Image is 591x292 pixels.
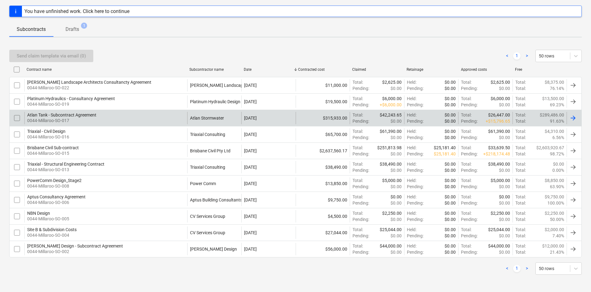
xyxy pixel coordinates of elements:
p: Pending : [407,151,424,157]
p: $25,181.40 [434,145,456,151]
p: $0.00 [445,184,456,190]
p: 63.90% [550,184,564,190]
p: Pending : [352,249,369,255]
div: $65,700.00 [296,128,350,141]
p: $0.00 [445,216,456,222]
div: [PERSON_NAME] Design - Subcontract Agreement [27,243,123,248]
p: $0.00 [499,249,510,255]
p: $0.00 [445,226,456,233]
p: Pending : [352,216,369,222]
p: 0044-Millaroo-SO-017 [27,117,96,124]
div: [DATE] [244,165,257,170]
p: Pending : [461,134,478,141]
p: $0.00 [445,243,456,249]
p: $2,250.00 [545,210,564,216]
div: You have unfinished work. Click here to continue [24,8,129,14]
div: NBN Design [27,211,69,216]
p: $0.00 [445,118,456,124]
p: Held : [407,128,416,134]
div: $56,000.00 [296,243,350,255]
p: Total : [352,177,363,184]
p: Held : [407,194,416,200]
div: [DATE] [244,230,257,235]
div: Contract name [27,67,184,72]
p: Total : [352,243,363,249]
p: $12,000.00 [542,243,564,249]
p: $61,390.00 [380,128,402,134]
p: Total : [352,210,363,216]
p: $2,250.00 [382,210,402,216]
p: Total : [352,226,363,233]
p: $26,447.00 [488,112,510,118]
p: Total : [461,95,471,102]
p: $0.00 [390,134,402,141]
a: Next page [523,52,530,60]
p: + $218,174.48 [483,151,510,157]
p: $0.00 [445,161,456,167]
p: Total : [515,233,526,239]
p: Pending : [352,200,369,206]
p: 0044-Millaroo-SO-002 [27,248,123,255]
p: Pending : [461,184,478,190]
div: $27,044.00 [296,226,350,239]
p: $2,625.00 [491,79,510,85]
p: Pending : [352,134,369,141]
p: Total : [515,85,526,91]
p: Held : [407,177,416,184]
div: Triaxial - Civil Design [27,129,69,134]
p: Total : [515,128,526,134]
p: $0.00 [499,85,510,91]
p: $0.00 [445,134,456,141]
p: $0.00 [390,249,402,255]
p: 76.14% [550,85,564,91]
p: $0.00 [445,102,456,108]
p: $4,310.00 [545,128,564,134]
p: Total : [461,112,471,118]
p: $0.00 [499,167,510,173]
p: Pending : [352,151,369,157]
p: $0.00 [499,102,510,108]
p: Pending : [407,102,424,108]
p: $44,000.00 [488,243,510,249]
p: $0.00 [499,233,510,239]
p: 0044-Millaroo-SO-005 [27,216,69,222]
p: $38,490.00 [488,161,510,167]
p: Pending : [352,102,369,108]
div: $9,750.00 [296,194,350,206]
p: Total : [461,243,471,249]
p: Total : [515,210,526,216]
div: Approved costs [461,67,510,72]
p: Pending : [407,85,424,91]
p: Pending : [352,167,369,173]
p: $25,044.00 [380,226,402,233]
p: 0044-Millaroo-SO-008 [27,183,82,189]
p: Pending : [407,118,424,124]
p: Total : [352,128,363,134]
div: Power Comm [190,181,216,186]
p: $289,486.00 [540,112,564,118]
p: Total : [352,194,363,200]
p: 0044-Millaroo-SO-019 [27,101,115,107]
div: Retainage [407,67,456,72]
p: $13,500.00 [542,95,564,102]
p: 50.00% [550,216,564,222]
a: Previous page [503,265,511,272]
p: Pending : [461,118,478,124]
p: $0.00 [499,216,510,222]
p: Held : [407,79,416,85]
p: $44,000.00 [380,243,402,249]
p: Total : [515,177,526,184]
p: + $15,796.65 [486,118,510,124]
p: Total : [352,79,363,85]
p: $0.00 [445,200,456,206]
div: [DATE] [244,148,257,153]
p: $0.00 [445,85,456,91]
div: Atlan Stormwater [190,116,224,121]
p: Pending : [407,134,424,141]
a: Previous page [503,52,511,60]
p: $2,603,920.67 [536,145,564,151]
p: Total : [515,249,526,255]
p: $0.00 [390,151,402,157]
p: $0.00 [390,118,402,124]
p: Total : [461,194,471,200]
